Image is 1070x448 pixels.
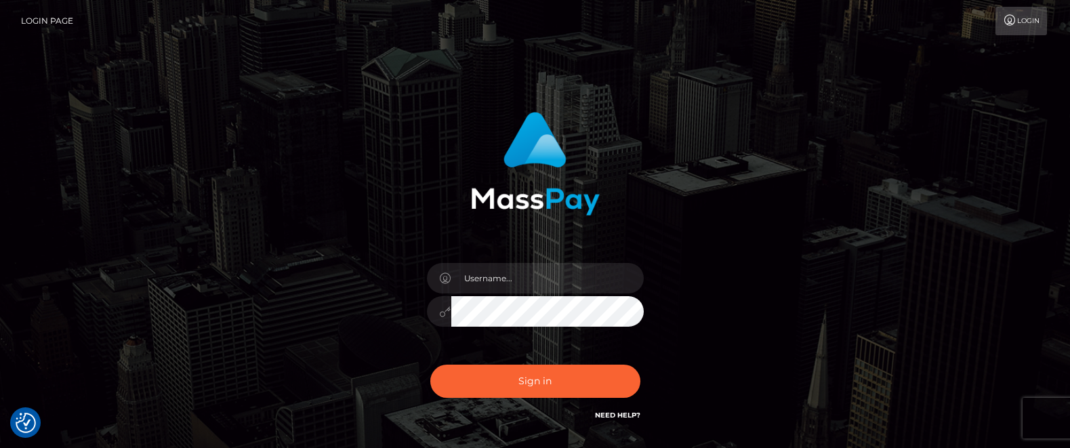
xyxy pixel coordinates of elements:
[16,413,36,433] img: Revisit consent button
[16,413,36,433] button: Consent Preferences
[21,7,73,35] a: Login Page
[430,365,640,398] button: Sign in
[595,411,640,420] a: Need Help?
[451,263,644,293] input: Username...
[471,112,600,216] img: MassPay Login
[995,7,1047,35] a: Login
